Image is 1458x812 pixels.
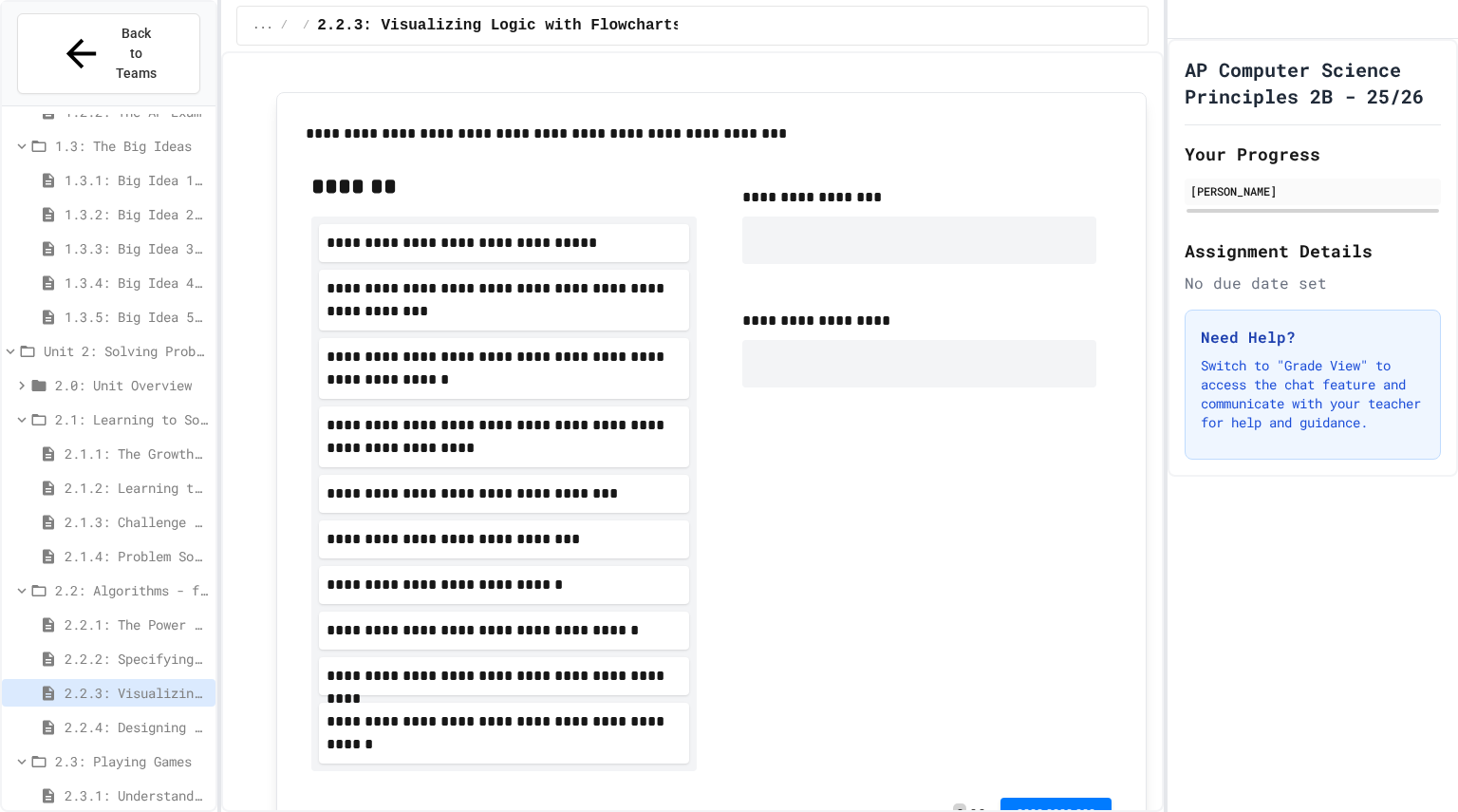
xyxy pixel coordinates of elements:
span: ... [252,18,273,33]
p: Switch to "Grade View" to access the chat feature and communicate with your teacher for help and ... [1201,356,1425,432]
span: 1.3.5: Big Idea 5 - Impact of Computing [65,307,208,327]
span: 2.2.3: Visualizing Logic with Flowcharts [317,14,682,37]
h3: Need Help? [1201,326,1425,349]
span: 2.1: Learning to Solve Hard Problems [55,409,208,429]
button: Back to Teams [17,13,200,94]
span: 2.3.1: Understanding Games with Flowcharts [65,785,208,805]
h2: Your Progress [1185,141,1441,167]
span: 2.1.1: The Growth Mindset [65,444,208,463]
span: / [303,18,309,33]
div: [PERSON_NAME] [1190,182,1435,199]
span: 2.1.4: Problem Solving Practice [65,546,208,566]
span: 1.3.3: Big Idea 3 - Algorithms and Programming [65,238,208,258]
div: No due date set [1185,272,1441,294]
span: 2.1.3: Challenge Problem - The Bridge [65,512,208,532]
span: 2.2.2: Specifying Ideas with Pseudocode [65,649,208,669]
span: 2.2.1: The Power of Algorithms [65,614,208,634]
span: 2.2.4: Designing Flowcharts [65,717,208,737]
span: 1.3.1: Big Idea 1 - Creative Development [65,170,208,190]
span: 2.3: Playing Games [55,751,208,771]
span: / [281,18,288,33]
span: 1.3: The Big Ideas [55,136,208,156]
span: 2.2: Algorithms - from Pseudocode to Flowcharts [55,580,208,600]
span: 1.3.4: Big Idea 4 - Computing Systems and Networks [65,273,208,293]
span: 1.3.2: Big Idea 2 - Data [65,204,208,224]
span: 2.0: Unit Overview [55,375,208,395]
span: 2.1.2: Learning to Solve Hard Problems [65,478,208,498]
h1: AP Computer Science Principles 2B - 25/26 [1185,56,1441,109]
span: Back to Teams [115,24,159,84]
h2: Assignment Details [1185,237,1441,264]
span: 2.2.3: Visualizing Logic with Flowcharts [65,683,208,703]
span: Unit 2: Solving Problems in Computer Science [44,341,208,361]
